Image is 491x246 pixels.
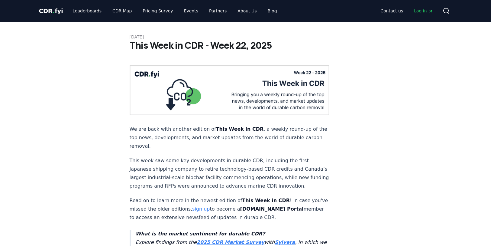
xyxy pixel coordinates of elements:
[108,5,137,16] a: CDR Map
[242,198,290,203] strong: This Week in CDR
[39,7,63,15] a: CDR.fyi
[53,7,55,15] span: .
[204,5,231,16] a: Partners
[39,7,63,15] span: CDR fyi
[197,239,264,245] a: 2025 CDR Market Survey
[68,5,282,16] nav: Main
[263,5,282,16] a: Blog
[179,5,203,16] a: Events
[68,5,106,16] a: Leaderboards
[130,196,330,222] p: Read on to learn more in the newest edition of ! In case you've missed the older editions, to bec...
[138,5,178,16] a: Pricing Survey
[130,125,330,150] p: We are back with another edition of , a weekly round-up of the top news, developments, and market...
[409,5,438,16] a: Log in
[130,156,330,190] p: This week saw some key developments in durable CDR, including the first Japanese shipping company...
[216,126,264,132] strong: This Week in CDR
[136,231,265,237] strong: What is the market sentiment for durable CDR?
[376,5,408,16] a: Contact us
[240,206,304,212] strong: [DOMAIN_NAME] Portal
[130,34,362,40] p: [DATE]
[192,206,210,212] a: sign up
[233,5,261,16] a: About Us
[275,239,295,245] a: Sylvera
[130,40,362,51] h1: This Week in CDR - Week 22, 2025
[130,65,330,115] img: blog post image
[376,5,438,16] nav: Main
[414,8,433,14] span: Log in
